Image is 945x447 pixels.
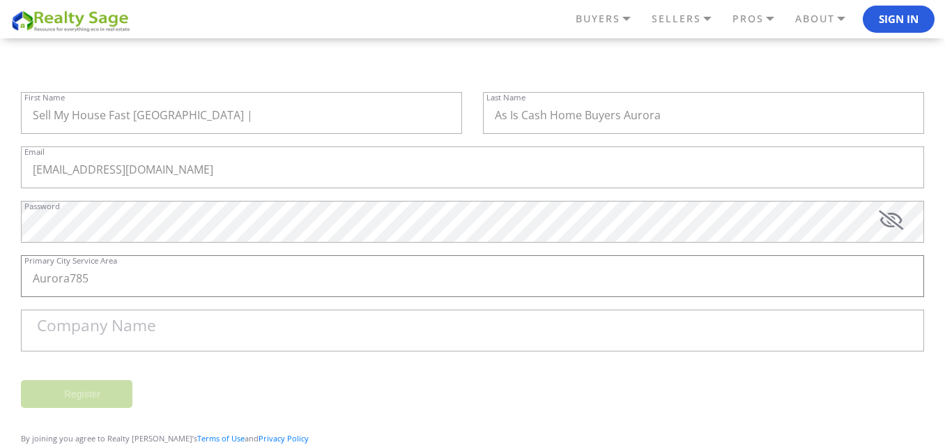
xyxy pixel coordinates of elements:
label: Password [24,202,60,210]
a: PROS [729,7,792,31]
img: REALTY SAGE [10,8,136,33]
a: ABOUT [792,7,863,31]
a: SELLERS [648,7,729,31]
a: Terms of Use [197,433,245,444]
label: First Name [24,93,65,101]
a: Privacy Policy [259,433,309,444]
label: Last Name [486,93,525,101]
label: Primary City Service Area [24,257,117,264]
label: Company Name [37,318,156,334]
button: Sign In [863,6,935,33]
a: BUYERS [572,7,648,31]
label: Email [24,148,45,156]
span: By joining you agree to Realty [PERSON_NAME]’s and [21,433,309,444]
